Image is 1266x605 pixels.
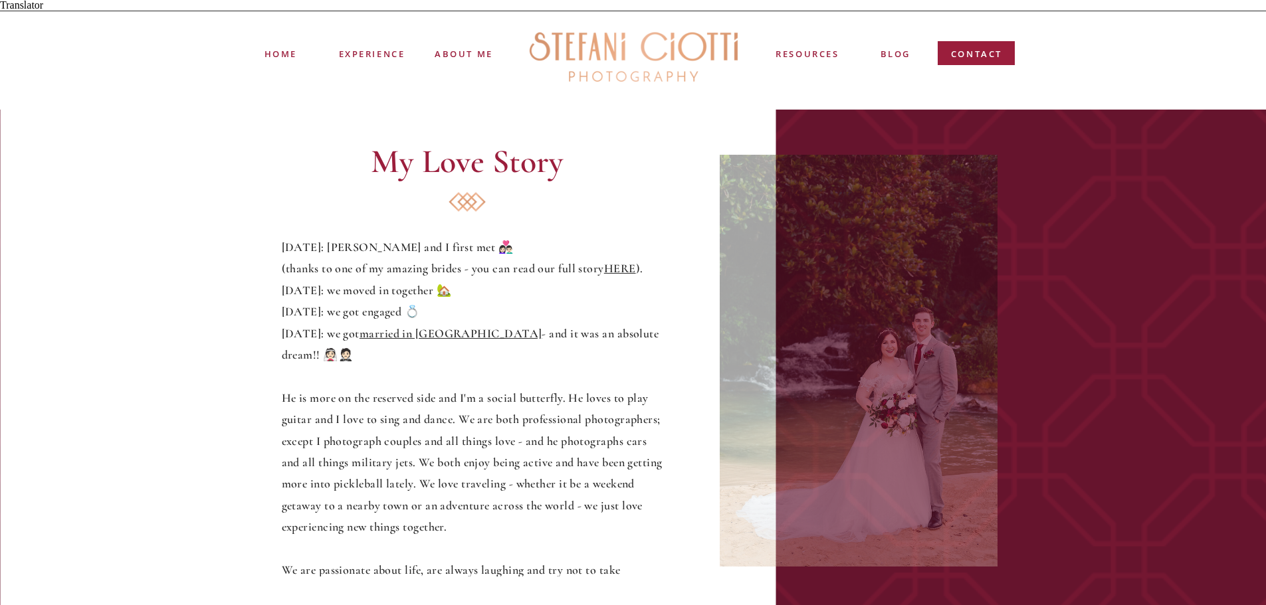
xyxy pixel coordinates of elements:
a: ABOUT ME [434,47,494,59]
a: HERE [604,261,636,276]
a: contact [951,47,1003,66]
h2: My Love Story [284,145,651,187]
a: Home [264,47,296,60]
a: blog [881,47,910,62]
a: experience [339,47,405,58]
p: [DATE]: [PERSON_NAME] and I first met 👩🏻‍❤️‍👨🏻 (thanks to one of my amazing brides - you can read... [282,236,667,576]
a: resources [775,47,841,62]
a: married in [GEOGRAPHIC_DATA] [360,326,542,341]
